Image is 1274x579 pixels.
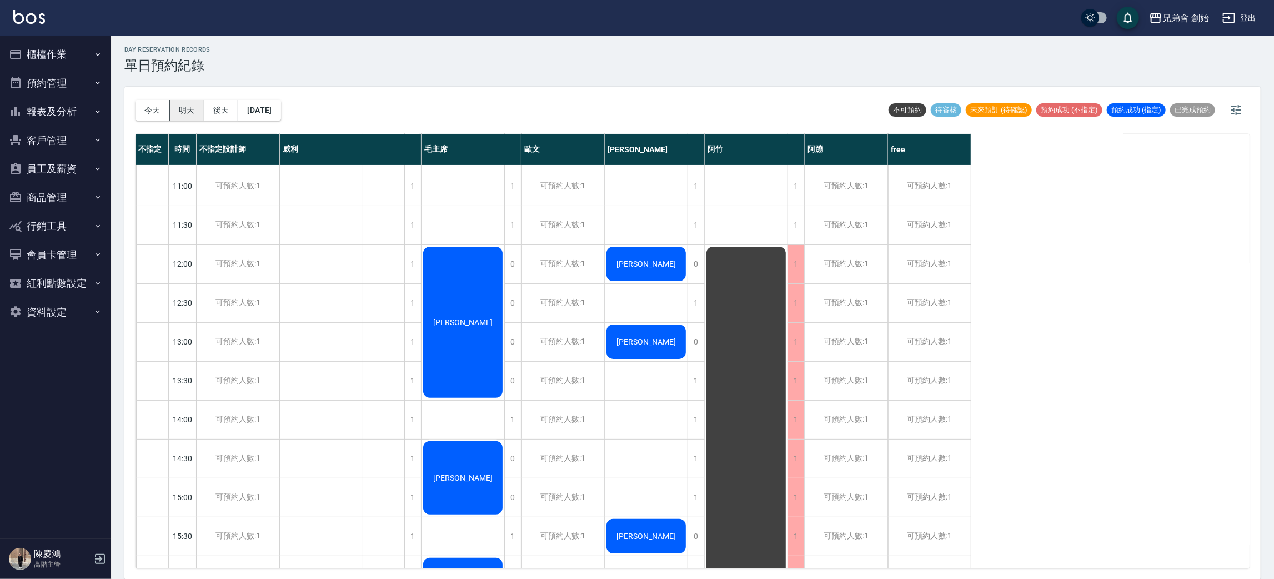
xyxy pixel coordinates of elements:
[404,323,421,361] div: 1
[1107,105,1166,115] span: 預約成功 (指定)
[521,206,604,244] div: 可預約人數:1
[888,206,971,244] div: 可預約人數:1
[805,401,887,439] div: 可預約人數:1
[422,134,521,165] div: 毛主席
[504,401,521,439] div: 1
[805,206,887,244] div: 可預約人數:1
[788,167,804,206] div: 1
[504,206,521,244] div: 1
[966,105,1032,115] span: 未來預訂 (待確認)
[4,97,107,126] button: 報表及分析
[504,440,521,478] div: 0
[169,400,197,439] div: 14:00
[521,362,604,400] div: 可預約人數:1
[688,440,704,478] div: 1
[521,284,604,322] div: 可預約人數:1
[169,283,197,322] div: 12:30
[614,259,678,268] span: [PERSON_NAME]
[688,245,704,283] div: 0
[4,298,107,327] button: 資料設定
[521,134,605,165] div: 歐文
[4,269,107,298] button: 紅利點數設定
[9,548,31,570] img: Person
[504,323,521,361] div: 0
[521,478,604,517] div: 可預約人數:1
[788,323,804,361] div: 1
[504,362,521,400] div: 0
[197,134,280,165] div: 不指定設計師
[169,361,197,400] div: 13:30
[13,10,45,24] img: Logo
[431,318,495,327] span: [PERSON_NAME]
[34,548,91,560] h5: 陳慶鴻
[1170,105,1215,115] span: 已完成預約
[688,206,704,244] div: 1
[888,517,971,556] div: 可預約人數:1
[124,46,210,53] h2: day Reservation records
[688,323,704,361] div: 0
[404,440,421,478] div: 1
[4,183,107,212] button: 商品管理
[136,134,169,165] div: 不指定
[197,440,279,478] div: 可預約人數:1
[688,284,704,322] div: 1
[169,167,197,206] div: 11:00
[124,58,210,73] h3: 單日預約紀錄
[169,244,197,283] div: 12:00
[521,517,604,556] div: 可預約人數:1
[888,440,971,478] div: 可預約人數:1
[805,323,887,361] div: 可預約人數:1
[197,401,279,439] div: 可預約人數:1
[4,241,107,269] button: 會員卡管理
[404,245,421,283] div: 1
[404,517,421,556] div: 1
[169,439,197,478] div: 14:30
[788,440,804,478] div: 1
[169,134,197,165] div: 時間
[888,478,971,517] div: 可預約人數:1
[788,284,804,322] div: 1
[34,560,91,570] p: 高階主管
[788,362,804,400] div: 1
[521,167,604,206] div: 可預約人數:1
[688,401,704,439] div: 1
[504,284,521,322] div: 0
[805,517,887,556] div: 可預約人數:1
[521,440,604,478] div: 可預約人數:1
[238,100,280,121] button: [DATE]
[4,154,107,183] button: 員工及薪資
[889,105,926,115] span: 不可預約
[1117,7,1139,29] button: save
[788,245,804,283] div: 1
[404,401,421,439] div: 1
[197,362,279,400] div: 可預約人數:1
[404,362,421,400] div: 1
[4,40,107,69] button: 櫃檯作業
[431,473,495,482] span: [PERSON_NAME]
[197,478,279,517] div: 可預約人數:1
[169,517,197,556] div: 15:30
[504,517,521,556] div: 1
[688,167,704,206] div: 1
[504,167,521,206] div: 1
[788,478,804,517] div: 1
[614,337,678,346] span: [PERSON_NAME]
[688,362,704,400] div: 1
[4,212,107,241] button: 行銷工具
[888,362,971,400] div: 可預約人數:1
[805,134,888,165] div: 阿蹦
[805,478,887,517] div: 可預約人數:1
[521,323,604,361] div: 可預約人數:1
[805,245,887,283] div: 可預約人數:1
[197,206,279,244] div: 可預約人數:1
[1036,105,1102,115] span: 預約成功 (不指定)
[404,478,421,517] div: 1
[1218,8,1261,28] button: 登出
[888,323,971,361] div: 可預約人數:1
[614,532,678,541] span: [PERSON_NAME]
[169,206,197,244] div: 11:30
[788,401,804,439] div: 1
[170,100,204,121] button: 明天
[1145,7,1213,29] button: 兄弟會 創始
[705,134,805,165] div: 阿竹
